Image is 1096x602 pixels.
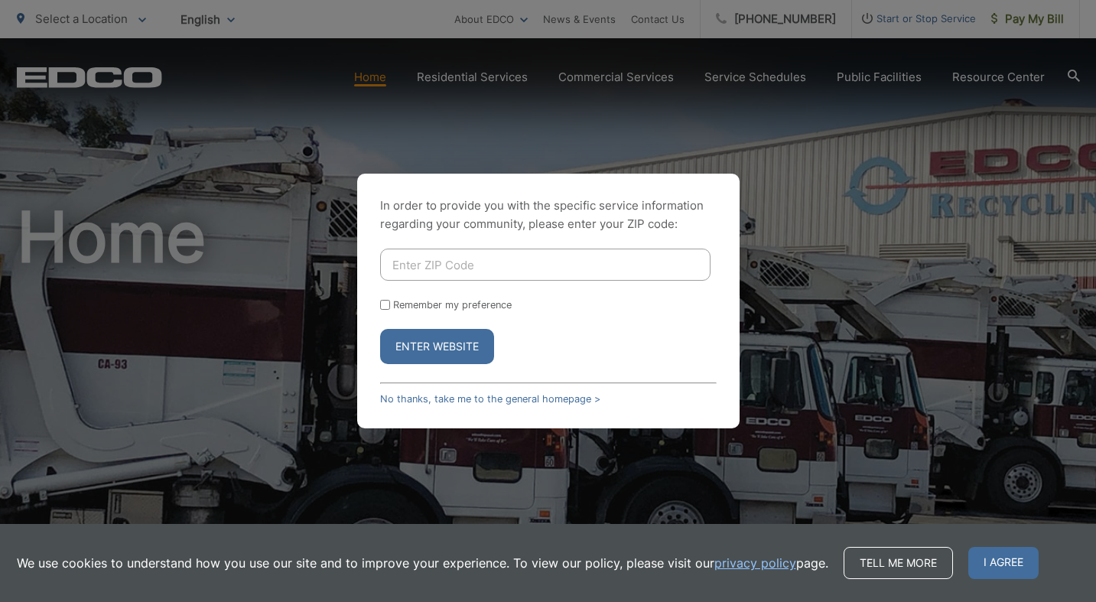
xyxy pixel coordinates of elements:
label: Remember my preference [393,299,512,311]
button: Enter Website [380,329,494,364]
a: privacy policy [714,554,796,572]
a: No thanks, take me to the general homepage > [380,393,600,405]
p: We use cookies to understand how you use our site and to improve your experience. To view our pol... [17,554,828,572]
p: In order to provide you with the specific service information regarding your community, please en... [380,197,717,233]
a: Tell me more [844,547,953,579]
input: Enter ZIP Code [380,249,711,281]
span: I agree [968,547,1039,579]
